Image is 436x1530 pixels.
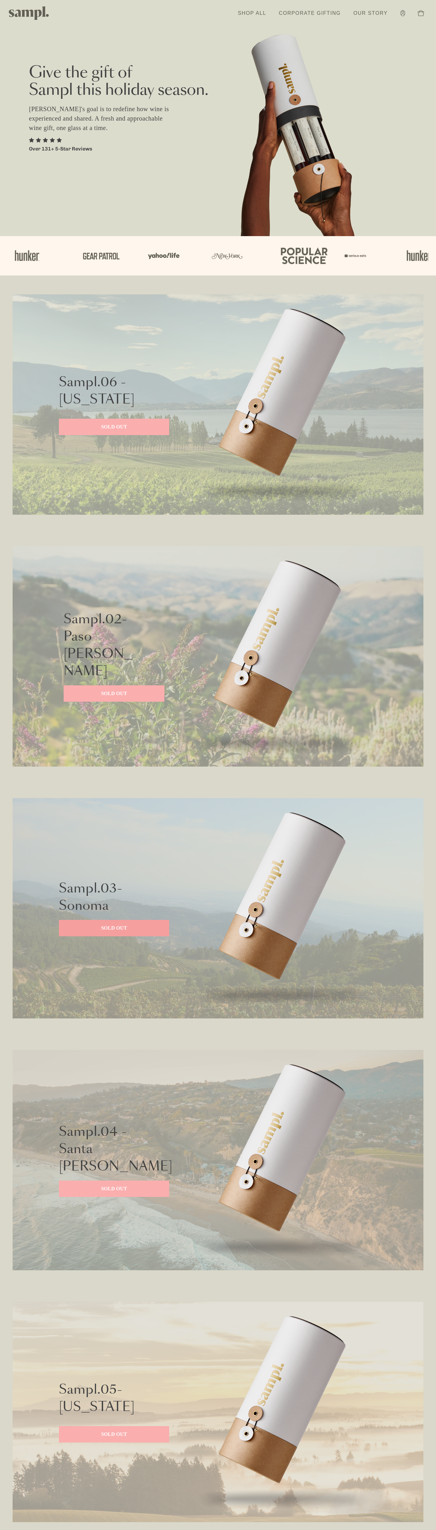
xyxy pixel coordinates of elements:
img: Artboard_3_3c8004f1-87e6-4dd9-9159-91a8c61f962a.png [206,243,240,268]
p: Over 131+ 5-Star Reviews [29,145,92,153]
a: Shop All [235,6,269,20]
img: Artboard_1_af690aba-db18-4d1d-a553-70c177ae2e35.png [399,245,431,267]
p: Sampl.05- [US_STATE] [59,1381,135,1416]
p: Sampl.02- [64,611,142,628]
p: SOLD OUT [65,924,163,932]
img: capsulewithshaddow_5f0d187b-c477-4779-91cc-c24b65872529.png [188,294,377,515]
img: Artboard_1_af690aba-db18-4d1d-a553-70c177ae2e35.png [7,245,39,267]
a: SOLD OUT [64,685,164,702]
p: SOLD OUT [65,423,163,431]
p: SOLD OUT [65,1185,163,1193]
a: SOLD OUT [59,419,169,435]
a: SOLD OUT [59,1426,169,1442]
p: SOLD OUT [70,690,158,697]
a: Corporate Gifting [276,6,344,20]
img: Artboard_5_a195cd02-e365-44f4-8930-be9a6ff03eb6.png [73,240,118,272]
img: capsulewithshaddow_5f0d187b-c477-4779-91cc-c24b65872529.png [183,546,372,767]
p: [US_STATE] [59,391,135,409]
img: Artboard_6_5c11d1bd-c4ca-46b8-ad3a-1f2b4dcd699f.png [140,242,178,270]
img: capsulewithshaddow_5f0d187b-c477-4779-91cc-c24b65872529.png [188,1050,377,1270]
p: [PERSON_NAME]'s goal is to redefine how wine is experienced and shared. A fresh and approachable ... [29,104,177,133]
img: Sampl logo [9,6,49,20]
p: Sampl.06 - [59,374,135,391]
p: Paso [PERSON_NAME] [64,628,142,680]
a: SOLD OUT [59,920,169,936]
img: capsulewithshaddow_5f0d187b-c477-4779-91cc-c24b65872529.png [188,1302,377,1522]
img: capsulewithshaddow_5f0d187b-c477-4779-91cc-c24b65872529.png [188,798,377,1018]
a: Our Story [350,6,391,20]
h2: Give the gift of Sampl this holiday season. [29,65,407,99]
p: Sampl.04 - Santa [PERSON_NAME] [59,1124,173,1176]
p: SOLD OUT [65,1431,163,1438]
img: Artboard_7_560d3599-80fb-43b6-be66-ebccdeaecca2.png [338,247,363,265]
img: Artboard_4_12aa32eb-d4a2-4772-87e6-e78b5ab8afc9.png [272,236,325,275]
p: Sampl.03- Sonoma [59,880,138,915]
a: SOLD OUT [59,1181,169,1197]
